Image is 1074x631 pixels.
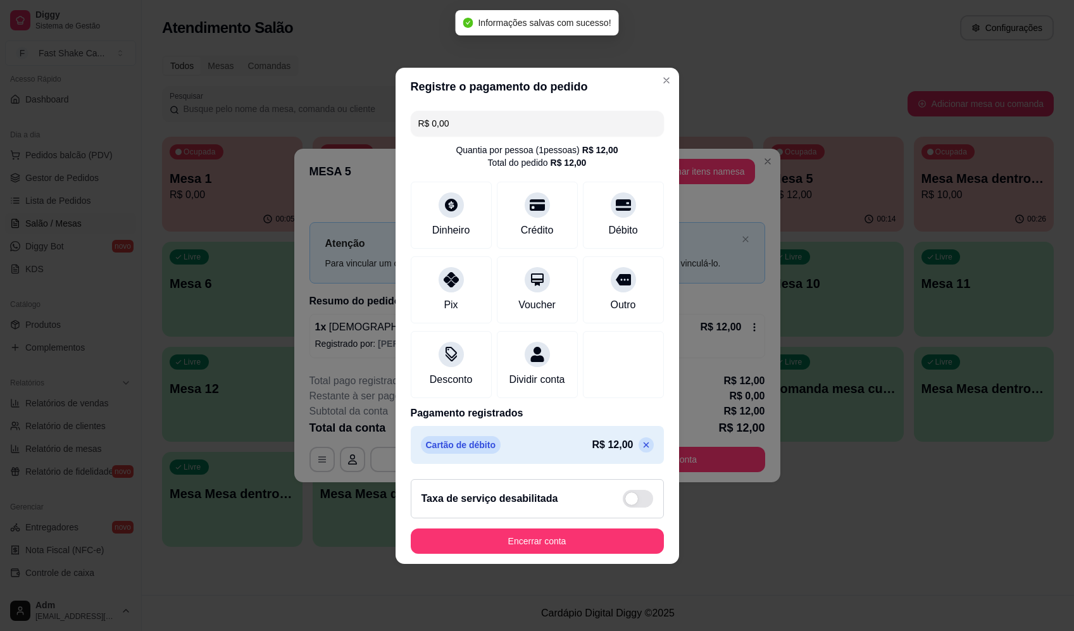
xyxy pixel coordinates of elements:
[421,491,558,506] h2: Taxa de serviço desabilitada
[608,223,637,238] div: Débito
[488,156,587,169] div: Total do pedido
[411,528,664,554] button: Encerrar conta
[521,223,554,238] div: Crédito
[396,68,679,106] header: Registre o pagamento do pedido
[509,372,565,387] div: Dividir conta
[411,406,664,421] p: Pagamento registrados
[518,297,556,313] div: Voucher
[592,437,634,453] p: R$ 12,00
[421,436,501,454] p: Cartão de débito
[478,18,611,28] span: Informações salvas com sucesso!
[551,156,587,169] div: R$ 12,00
[582,144,618,156] div: R$ 12,00
[430,372,473,387] div: Desconto
[656,70,677,91] button: Close
[444,297,458,313] div: Pix
[463,18,473,28] span: check-circle
[418,111,656,136] input: Ex.: hambúrguer de cordeiro
[456,144,618,156] div: Quantia por pessoa ( 1 pessoas)
[610,297,635,313] div: Outro
[432,223,470,238] div: Dinheiro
